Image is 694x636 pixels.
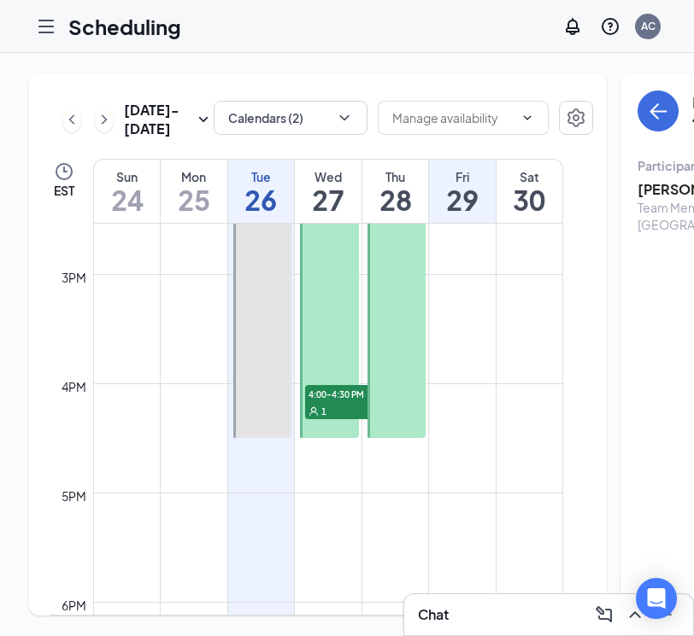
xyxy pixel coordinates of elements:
[362,160,429,223] a: August 28, 2025
[161,185,227,214] h1: 25
[161,168,227,185] div: Mon
[62,107,81,132] button: ChevronLeft
[94,185,160,214] h1: 24
[362,185,429,214] h1: 28
[95,107,114,132] button: ChevronRight
[309,406,319,417] svg: User
[641,19,656,33] div: AC
[566,108,586,128] svg: Settings
[58,268,90,287] div: 3pm
[58,487,90,505] div: 5pm
[600,16,620,37] svg: QuestionInfo
[96,109,113,130] svg: ChevronRight
[295,160,362,223] a: August 27, 2025
[36,16,56,37] svg: Hamburger
[648,101,668,121] svg: ArrowLeft
[94,160,160,223] a: August 24, 2025
[321,406,326,417] span: 1
[497,168,562,185] div: Sat
[228,168,295,185] div: Tue
[594,604,615,625] svg: ComposeMessage
[193,109,214,130] svg: SmallChevronDown
[214,101,368,135] button: Calendars (2)ChevronDown
[392,108,514,127] input: Manage availability
[559,101,593,135] button: Settings
[625,604,645,625] svg: ChevronUp
[638,90,679,131] button: back-button
[418,605,449,624] h3: Chat
[94,168,160,185] div: Sun
[362,168,429,185] div: Thu
[559,101,593,138] a: Settings
[54,161,74,182] svg: Clock
[621,601,649,628] button: ChevronUp
[295,185,362,214] h1: 27
[228,185,295,214] h1: 26
[124,101,193,138] h3: [DATE] - [DATE]
[68,12,181,41] h1: Scheduling
[58,377,90,396] div: 4pm
[54,182,74,199] span: EST
[636,578,677,619] div: Open Intercom Messenger
[497,185,562,214] h1: 30
[429,160,496,223] a: August 29, 2025
[336,109,353,126] svg: ChevronDown
[429,185,496,214] h1: 29
[305,385,391,402] span: 4:00-4:30 PM
[591,601,618,628] button: ComposeMessage
[520,111,534,125] svg: ChevronDown
[161,160,227,223] a: August 25, 2025
[562,16,583,37] svg: Notifications
[63,109,80,130] svg: ChevronLeft
[58,596,90,615] div: 6pm
[429,168,496,185] div: Fri
[497,160,562,223] a: August 30, 2025
[228,160,295,223] a: August 26, 2025
[295,168,362,185] div: Wed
